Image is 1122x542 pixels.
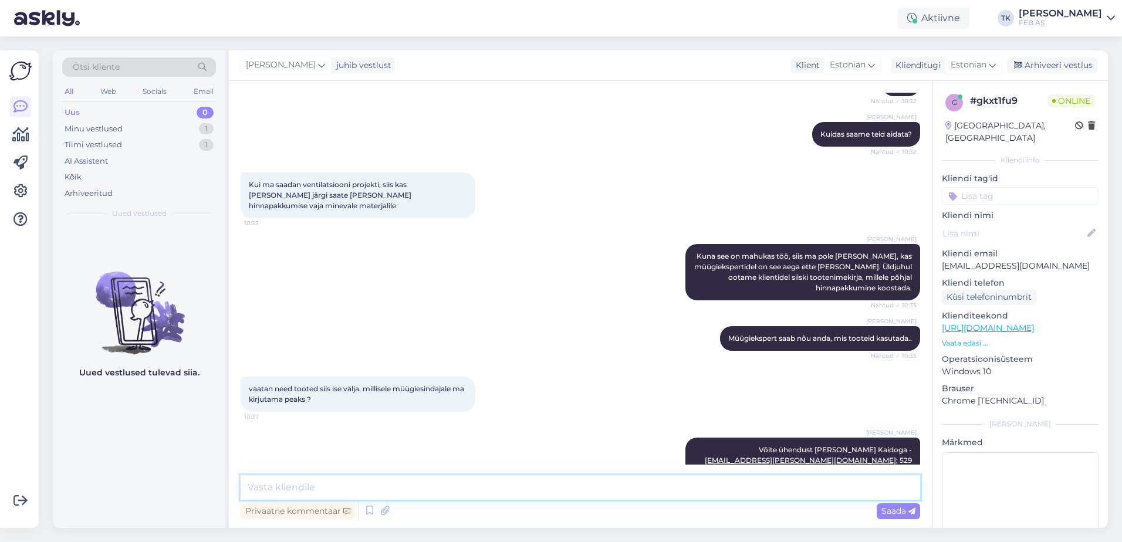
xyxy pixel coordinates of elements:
p: Brauser [942,382,1099,395]
div: All [62,84,76,99]
img: No chats [53,250,225,356]
a: [EMAIL_ADDRESS][PERSON_NAME][DOMAIN_NAME] [705,456,896,465]
span: [PERSON_NAME] [246,59,316,72]
div: Klient [791,59,820,72]
p: Chrome [TECHNICAL_ID] [942,395,1099,407]
span: 10:37 [244,412,288,421]
div: Web [98,84,119,99]
div: Arhiveeritud [65,188,113,199]
div: TK [998,10,1014,26]
p: Klienditeekond [942,310,1099,322]
span: Saada [881,506,915,516]
p: Uued vestlused tulevad siia. [79,367,200,379]
input: Lisa nimi [942,227,1085,240]
div: Kõik [65,171,82,183]
span: [PERSON_NAME] [866,113,917,121]
p: Vaata edasi ... [942,338,1099,348]
span: Otsi kliente [73,61,120,73]
div: AI Assistent [65,155,108,167]
span: [PERSON_NAME] [866,317,917,326]
div: Uus [65,107,80,118]
a: [URL][DOMAIN_NAME] [942,323,1034,333]
span: Nähtud ✓ 10:32 [871,147,917,156]
span: Kui ma saadan ventilatsiooni projekti, siis kas [PERSON_NAME] järgi saate [PERSON_NAME] hinnapakk... [249,180,413,210]
div: 0 [197,107,214,118]
span: Uued vestlused [112,208,167,219]
p: Operatsioonisüsteem [942,353,1099,365]
p: Kliendi nimi [942,209,1099,222]
span: Võite ühendust [PERSON_NAME] Kaidoga - ; 529 1338. [705,445,914,475]
p: Märkmed [942,436,1099,449]
div: Minu vestlused [65,123,123,135]
div: Email [191,84,216,99]
span: Kuidas saame teid aidata? [820,130,912,138]
div: juhib vestlust [332,59,391,72]
span: Nähtud ✓ 10:32 [871,97,917,106]
input: Lisa tag [942,187,1099,205]
div: Arhiveeri vestlus [1007,57,1097,73]
div: Socials [140,84,169,99]
div: [PERSON_NAME] [1019,9,1102,18]
div: Aktiivne [898,8,969,29]
p: Kliendi tag'id [942,172,1099,185]
div: Privaatne kommentaar [241,503,355,519]
span: Estonian [830,59,866,72]
span: Estonian [951,59,986,72]
div: Klienditugi [891,59,941,72]
div: Kliendi info [942,155,1099,165]
div: [PERSON_NAME] [942,419,1099,429]
span: [PERSON_NAME] [866,428,917,437]
span: [PERSON_NAME] [866,235,917,243]
p: Kliendi email [942,248,1099,260]
span: Müügiekspert saab nõu anda, mis tooteid kasutada.. [728,334,912,343]
span: g [952,98,957,107]
span: Nähtud ✓ 10:35 [871,301,917,310]
div: Tiimi vestlused [65,139,122,151]
div: FEB AS [1019,18,1102,28]
div: # gkxt1fu9 [970,94,1047,108]
span: Online [1047,94,1095,107]
p: Kliendi telefon [942,277,1099,289]
span: Kuna see on mahukas töö, siis ma pole [PERSON_NAME], kas müügiekspertidel on see aega ette [PERSO... [694,252,914,292]
p: [EMAIL_ADDRESS][DOMAIN_NAME] [942,260,1099,272]
p: Windows 10 [942,365,1099,378]
div: 1 [199,139,214,151]
div: 1 [199,123,214,135]
a: [PERSON_NAME]FEB AS [1019,9,1115,28]
div: Küsi telefoninumbrit [942,289,1036,305]
div: [GEOGRAPHIC_DATA], [GEOGRAPHIC_DATA] [945,120,1075,144]
span: 10:33 [244,219,288,228]
span: vaatan need tooted siis ise välja. millisele müügiesindajale ma kirjutama peaks ? [249,384,466,404]
img: Askly Logo [9,60,32,82]
span: Nähtud ✓ 10:35 [871,351,917,360]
